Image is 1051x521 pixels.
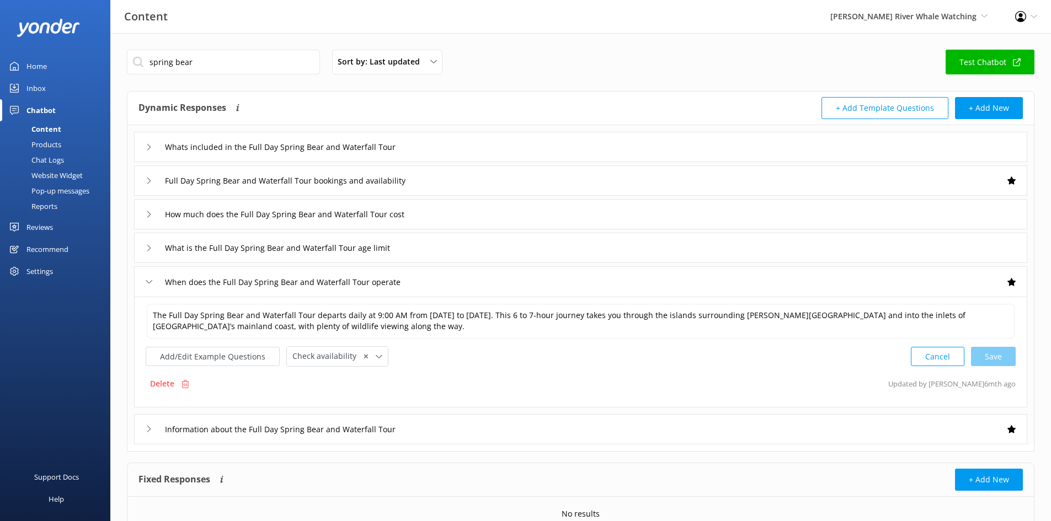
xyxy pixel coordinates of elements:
[146,347,280,366] button: Add/Edit Example Questions
[7,152,64,168] div: Chat Logs
[7,152,110,168] a: Chat Logs
[49,488,64,510] div: Help
[150,378,174,390] p: Delete
[127,50,320,74] input: Search all Chatbot Content
[17,19,80,37] img: yonder-white-logo.png
[26,99,56,121] div: Chatbot
[124,8,168,25] h3: Content
[34,466,79,488] div: Support Docs
[138,97,226,119] h4: Dynamic Responses
[955,469,1023,491] button: + Add New
[946,50,1034,74] a: Test Chatbot
[7,137,110,152] a: Products
[26,55,47,77] div: Home
[955,97,1023,119] button: + Add New
[7,183,89,198] div: Pop-up messages
[562,508,600,520] p: No results
[26,238,68,260] div: Recommend
[26,77,46,99] div: Inbox
[888,373,1016,394] p: Updated by [PERSON_NAME] 6mth ago
[7,137,61,152] div: Products
[7,121,61,137] div: Content
[7,168,83,183] div: Website Widget
[138,469,210,491] h4: Fixed Responses
[7,121,110,137] a: Content
[911,347,964,366] button: Cancel
[147,304,1015,339] textarea: The Full Day Spring Bear and Waterfall Tour departs daily at 9:00 AM from [DATE] to [DATE]. This ...
[7,168,110,183] a: Website Widget
[7,183,110,198] a: Pop-up messages
[7,198,110,214] a: Reports
[821,97,948,119] button: + Add Template Questions
[292,350,363,362] span: Check availability
[26,216,53,238] div: Reviews
[26,260,53,282] div: Settings
[338,56,426,68] span: Sort by: Last updated
[363,351,369,362] span: ✕
[7,198,57,214] div: Reports
[830,11,977,22] span: [PERSON_NAME] River Whale Watching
